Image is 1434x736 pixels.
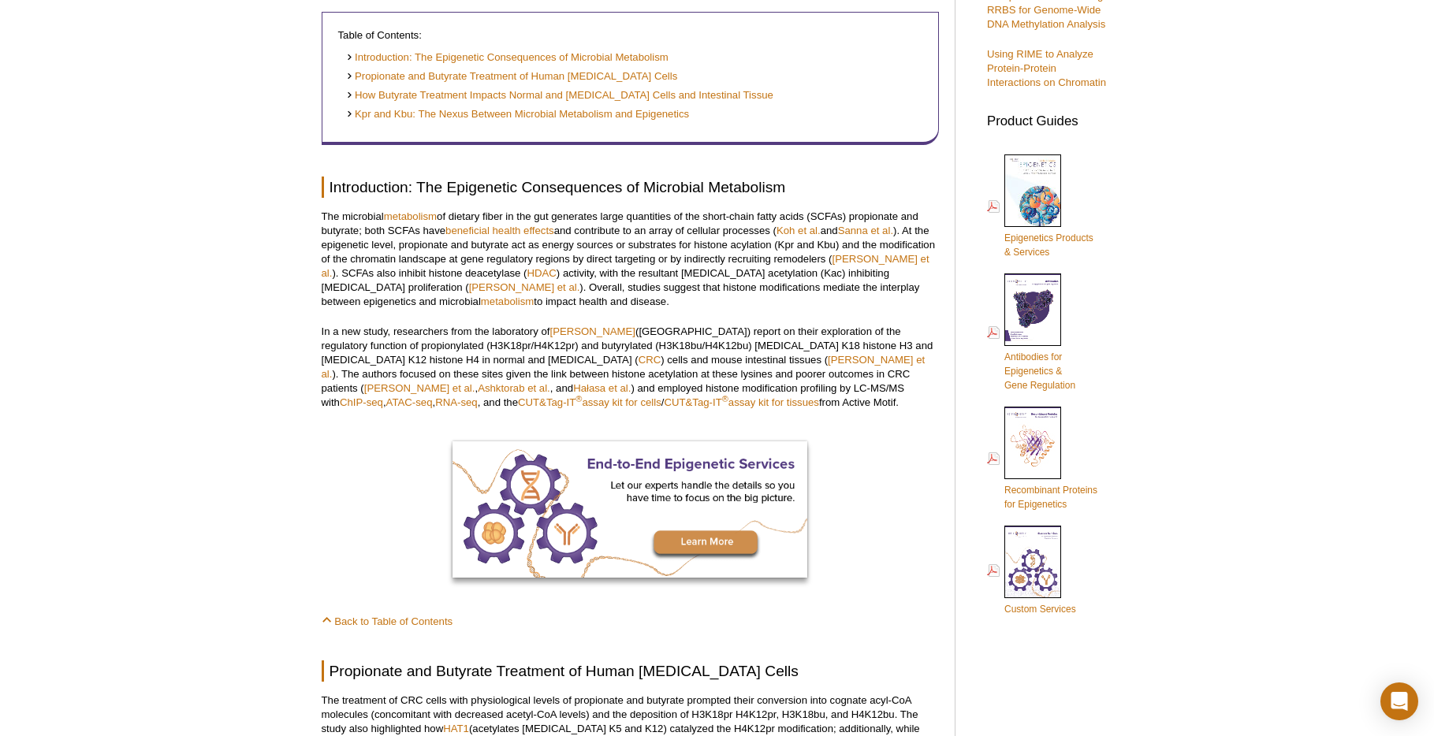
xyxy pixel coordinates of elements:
a: CUT&Tag-IT®assay kit for cells [518,396,661,408]
img: Rec_prots_140604_cover_web_70x200 [1004,407,1061,479]
a: Introduction: The Epigenetic Consequences of Microbial Metabolism [346,50,669,65]
span: Custom Services [1004,604,1076,615]
a: [PERSON_NAME] et al. [364,382,475,394]
a: CUT&Tag-IT®assay kit for tissues [664,396,818,408]
a: Kpr and Kbu: The Nexus Between Microbial Metabolism and Epigenetics [346,107,690,122]
sup: ® [722,394,728,403]
div: Open Intercom Messenger [1380,682,1418,720]
a: Propionate and Butyrate Treatment of Human [MEDICAL_DATA] Cells [346,69,678,84]
a: CRC [639,354,661,366]
a: Ashktorab et al. [478,382,550,394]
span: Antibodies for Epigenetics & Gene Regulation [1004,351,1075,391]
a: [PERSON_NAME] et al. [322,354,926,380]
img: Abs_epi_2015_cover_web_70x200 [1004,273,1061,346]
a: metabolism [384,210,437,222]
a: ATAC-seq [386,396,433,408]
a: Sanna et al. [838,225,893,236]
a: Epigenetics Products& Services [987,153,1093,261]
a: How Butyrate Treatment Impacts Normal and [MEDICAL_DATA] Cells and Intestinal Tissue [346,88,773,103]
a: [PERSON_NAME] [550,325,635,337]
a: [PERSON_NAME] et al. [322,253,929,279]
span: Epigenetics Products & Services [1004,232,1093,258]
h2: Introduction: The Epigenetic Consequences of Microbial Metabolism [322,177,939,198]
a: ChIP-seq [340,396,383,408]
a: RNA-seq [435,396,478,408]
a: Koh et al. [777,225,821,236]
a: Back to Table of Contents [322,615,453,627]
a: Antibodies forEpigenetics &Gene Regulation [987,272,1075,394]
a: metabolism [481,296,534,307]
a: Custom Services [987,524,1076,618]
a: HAT1 [443,723,469,734]
a: Using RIME to Analyze Protein-Protein Interactions on Chromatin [987,48,1106,88]
span: Recombinant Proteins for Epigenetics [1004,485,1097,510]
a: Recombinant Proteinsfor Epigenetics [987,405,1097,513]
a: HDAC [527,267,556,279]
img: Epi_brochure_140604_cover_web_70x200 [1004,154,1061,227]
p: Table of Contents: [338,28,922,43]
img: Custom_Services_cover [1004,526,1061,598]
a: [PERSON_NAME] et al. [469,281,580,293]
p: In a new study, researchers from the laboratory of ([GEOGRAPHIC_DATA]) report on their exploratio... [322,325,939,410]
a: Hałasa et al. [573,382,631,394]
h2: Propionate and Butyrate Treatment of Human [MEDICAL_DATA] Cells [322,660,939,682]
sup: ® [575,394,582,403]
img: Active Motif End-to-End Services [453,441,807,578]
a: beneficial health effects [445,225,554,236]
p: The microbial of dietary fiber in the gut generates large quantities of the short-chain fatty aci... [322,210,939,309]
h3: Product Guides [987,106,1113,128]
